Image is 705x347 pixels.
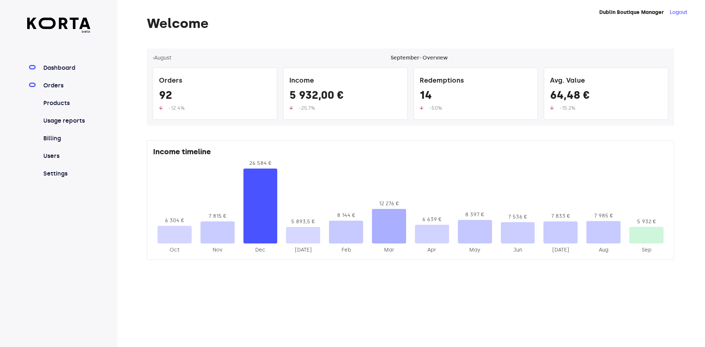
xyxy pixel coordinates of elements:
[550,74,662,88] div: Avg. Value
[415,216,449,223] div: 6 639 €
[458,246,492,254] div: 2025-May
[391,54,448,62] div: September - Overview
[153,147,668,160] div: Income timeline
[543,246,578,254] div: 2025-Jul
[200,246,235,254] div: 2024-Nov
[329,212,363,219] div: 8 144 €
[599,9,664,15] strong: Dublin Boutique Manager
[415,246,449,254] div: 2025-Apr
[329,246,363,254] div: 2025-Feb
[420,106,423,110] img: up
[586,246,621,254] div: 2025-Aug
[286,218,320,225] div: 5 893,5 €
[670,9,687,16] button: Logout
[42,169,91,178] a: Settings
[550,88,662,105] div: 64,48 €
[42,152,91,160] a: Users
[243,246,278,254] div: 2024-Dec
[420,88,532,105] div: 14
[458,211,492,218] div: 8 397 €
[42,134,91,143] a: Billing
[560,105,575,111] span: -15.2%
[429,105,442,111] span: -50%
[501,246,535,254] div: 2025-Jun
[147,16,674,31] h1: Welcome
[586,212,621,220] div: 7 985 €
[159,88,271,105] div: 92
[543,213,578,220] div: 7 833 €
[289,88,401,105] div: 5 932,00 €
[420,74,532,88] div: Redemptions
[42,81,91,90] a: Orders
[158,246,192,254] div: 2024-Oct
[159,74,271,88] div: Orders
[153,54,171,62] button: ‹August
[169,105,185,111] span: -12.4%
[27,29,91,34] span: beta
[629,218,664,225] div: 5 932 €
[289,106,293,110] img: up
[27,18,91,34] a: beta
[629,246,664,254] div: 2025-Sep
[159,106,163,110] img: up
[286,246,320,254] div: 2025-Jan
[501,213,535,221] div: 7 536 €
[289,74,401,88] div: Income
[200,213,235,220] div: 7 815 €
[550,106,554,110] img: up
[372,200,406,207] div: 12 276 €
[299,105,315,111] span: -25.7%
[27,18,91,29] img: Korta
[158,217,192,224] div: 6 304 €
[42,64,91,72] a: Dashboard
[372,246,406,254] div: 2025-Mar
[42,116,91,125] a: Usage reports
[42,99,91,108] a: Products
[243,160,278,167] div: 26 584 €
